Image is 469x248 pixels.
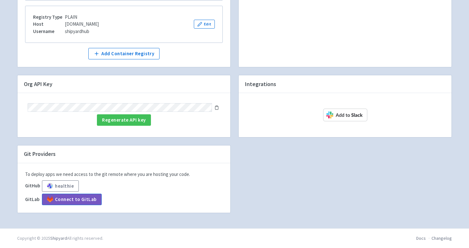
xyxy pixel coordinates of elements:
div: shipyardhub [33,28,99,35]
a: Docs [416,235,426,241]
div: PLAIN [33,14,99,21]
p: To deploy apps we need access to the git remote where you are hosting your code. [25,171,223,178]
b: GitHub [25,183,40,189]
div: [DOMAIN_NAME] [33,21,99,28]
button: Regenerate API key [97,114,151,126]
b: Username [33,28,54,34]
h4: Integrations [239,75,452,93]
button: Add Container Registry [88,48,159,59]
button: Edit [194,20,215,29]
b: Host [33,21,44,27]
b: GitLab [25,196,39,202]
div: Copyright © 2025 All rights reserved. [17,235,103,242]
img: Add to Slack [323,109,367,121]
a: Changelog [432,235,452,241]
h4: Org API Key [17,75,230,93]
b: Registry Type [33,14,62,20]
a: Shipyard [50,235,67,241]
button: healthie [42,180,79,192]
a: Connect to GitLab [42,194,102,205]
h4: Git Providers [17,145,230,163]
